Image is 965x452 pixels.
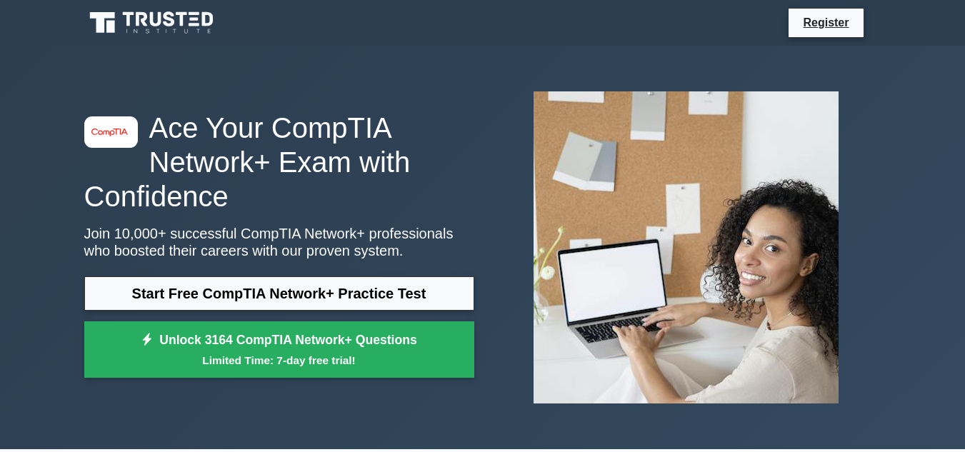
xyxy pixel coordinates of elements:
p: Join 10,000+ successful CompTIA Network+ professionals who boosted their careers with our proven ... [84,225,474,259]
h1: Ace Your CompTIA Network+ Exam with Confidence [84,111,474,214]
a: Register [794,14,857,31]
small: Limited Time: 7-day free trial! [102,352,456,368]
a: Start Free CompTIA Network+ Practice Test [84,276,474,311]
a: Unlock 3164 CompTIA Network+ QuestionsLimited Time: 7-day free trial! [84,321,474,378]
